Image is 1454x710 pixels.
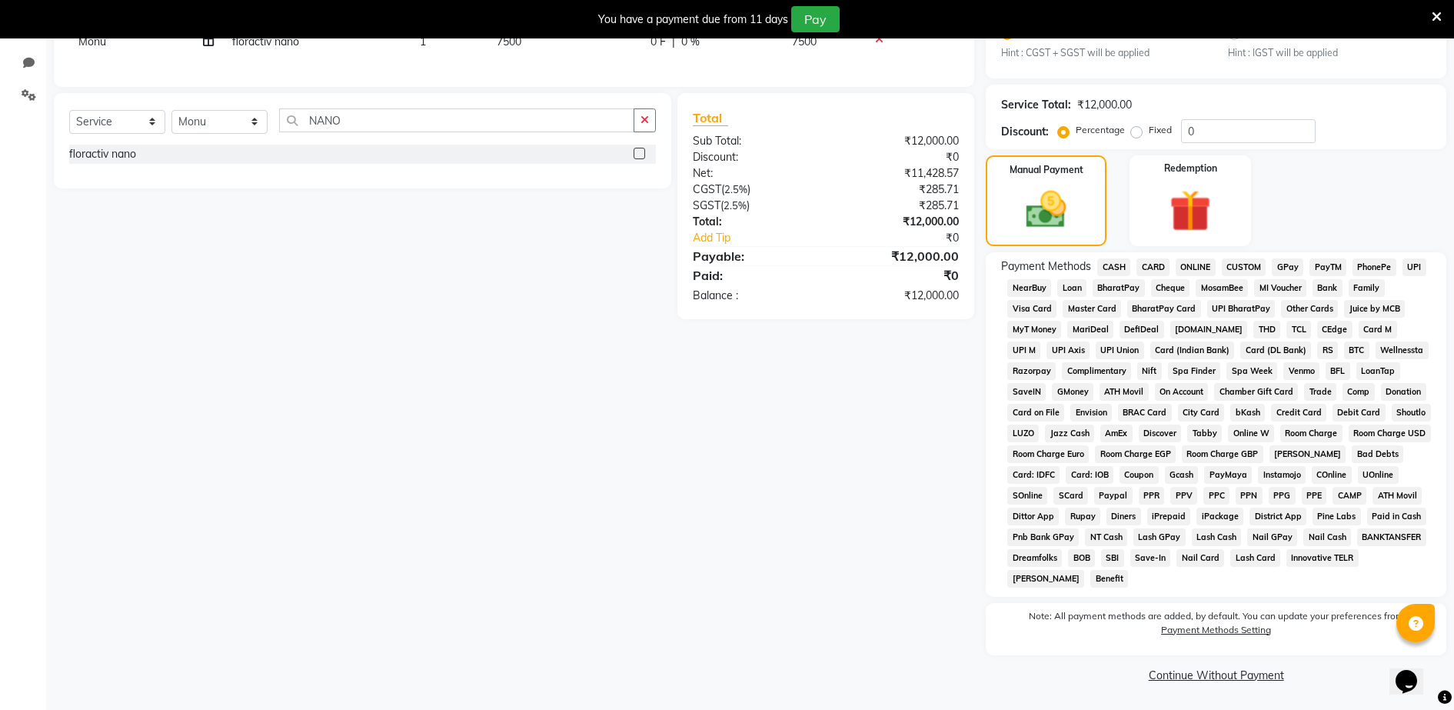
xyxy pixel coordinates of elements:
[1007,279,1051,297] span: NearBuy
[497,35,521,48] span: 7500
[693,110,728,126] span: Total
[826,165,970,182] div: ₹11,428.57
[1046,342,1090,359] span: UPI Axis
[681,214,826,230] div: Total:
[279,108,634,132] input: Search or Scan
[826,182,970,198] div: ₹285.71
[1203,487,1229,505] span: PPC
[1133,528,1186,546] span: Lash GPay
[681,165,826,182] div: Net:
[1372,487,1422,505] span: ATH Movil
[681,247,826,265] div: Payable:
[1139,487,1165,505] span: PPR
[1147,508,1191,525] span: iPrepaid
[724,199,747,212] span: 2.5%
[1095,445,1176,463] span: Room Charge EGP
[1062,362,1131,380] span: Complimentary
[1326,362,1350,380] span: BFL
[826,288,970,304] div: ₹12,000.00
[1085,528,1127,546] span: NT Cash
[672,34,675,50] span: |
[1303,528,1351,546] span: Nail Cash
[1096,342,1144,359] span: UPI Union
[1176,549,1224,567] span: Nail Card
[826,198,970,214] div: ₹285.71
[1302,487,1327,505] span: PPE
[1100,383,1149,401] span: ATH Movil
[1283,362,1319,380] span: Venmo
[1161,623,1271,637] label: Payment Methods Setting
[1001,46,1204,60] small: Hint : CGST + SGST will be applied
[1097,258,1130,276] span: CASH
[1258,466,1306,484] span: Instamojo
[1139,425,1182,442] span: Discover
[1317,342,1338,359] span: RS
[1130,549,1171,567] span: Save-In
[1376,342,1429,359] span: Wellnessta
[650,34,666,50] span: 0 F
[1007,487,1047,505] span: SOnline
[1001,609,1431,643] label: Note: All payment methods are added, by default. You can update your preferences from
[681,149,826,165] div: Discount:
[232,35,299,48] span: floractiv nano
[1309,258,1346,276] span: PayTM
[681,266,826,285] div: Paid:
[1236,487,1263,505] span: PPN
[1187,425,1222,442] span: Tabby
[1007,362,1056,380] span: Razorpay
[850,230,971,246] div: ₹0
[1333,404,1386,422] span: Debit Card
[1090,570,1128,588] span: Benefit
[1253,321,1280,338] span: THD
[1271,404,1326,422] span: Credit Card
[1333,487,1366,505] span: CAMP
[1001,124,1049,140] div: Discount:
[1280,425,1343,442] span: Room Charge
[1063,300,1121,318] span: Master Card
[1192,528,1242,546] span: Lash Cash
[826,247,970,265] div: ₹12,000.00
[1196,279,1248,297] span: MosamBee
[1120,466,1159,484] span: Coupon
[1358,466,1399,484] span: UOnline
[1118,404,1172,422] span: BRAC Card
[826,214,970,230] div: ₹12,000.00
[1013,186,1079,232] img: _cash.svg
[693,182,721,196] span: CGST
[1182,445,1263,463] span: Room Charge GBP
[1286,549,1359,567] span: Innovative TELR
[681,133,826,149] div: Sub Total:
[1007,508,1059,525] span: Dittor App
[792,35,817,48] span: 7500
[1066,466,1113,484] span: Card: IOB
[1281,300,1338,318] span: Other Cards
[1344,300,1405,318] span: Juice by MCB
[1304,383,1336,401] span: Trade
[1272,258,1303,276] span: GPay
[1106,508,1141,525] span: Diners
[1402,258,1426,276] span: UPI
[1001,97,1071,113] div: Service Total:
[1204,466,1252,484] span: PayMaya
[1170,321,1248,338] span: [DOMAIN_NAME]
[69,146,136,162] div: floractiv nano
[1165,466,1199,484] span: Gcash
[1230,549,1280,567] span: Lash Card
[1001,258,1091,275] span: Payment Methods
[724,183,747,195] span: 2.5%
[1007,321,1061,338] span: MyT Money
[1343,383,1375,401] span: Comp
[1247,528,1297,546] span: Nail GPay
[1269,445,1346,463] span: [PERSON_NAME]
[1076,123,1125,137] label: Percentage
[1093,279,1145,297] span: BharatPay
[681,182,826,198] div: ( )
[1249,508,1306,525] span: District App
[1065,508,1100,525] span: Rupay
[1155,383,1209,401] span: On Account
[1269,487,1296,505] span: PPG
[791,6,840,32] button: Pay
[78,35,106,48] span: Monu
[1222,258,1266,276] span: CUSTOM
[1176,258,1216,276] span: ONLINE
